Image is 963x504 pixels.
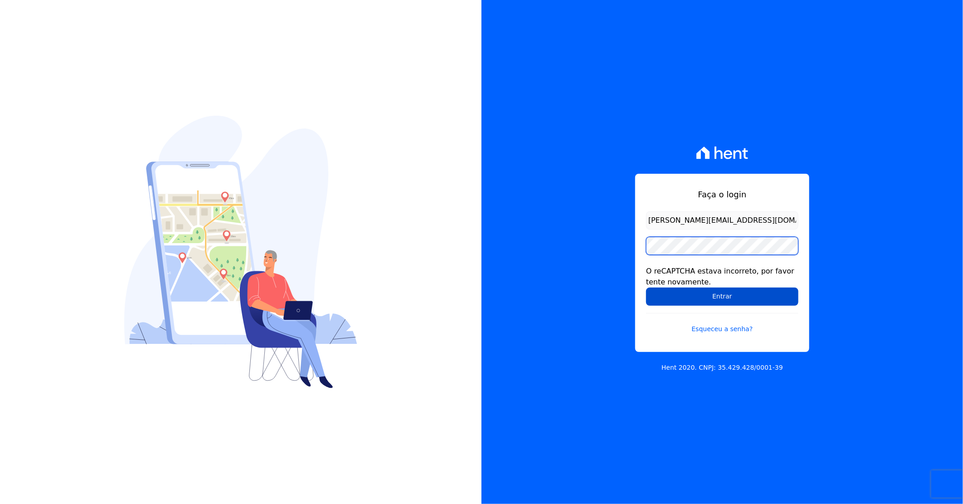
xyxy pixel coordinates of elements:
[646,266,798,288] div: O reCAPTCHA estava incorreto, por favor tente novamente.
[646,288,798,306] input: Entrar
[124,116,357,388] img: Login
[661,363,783,372] p: Hent 2020. CNPJ: 35.429.428/0001-39
[646,313,798,334] a: Esqueceu a senha?
[646,211,798,230] input: Email
[646,188,798,201] h1: Faça o login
